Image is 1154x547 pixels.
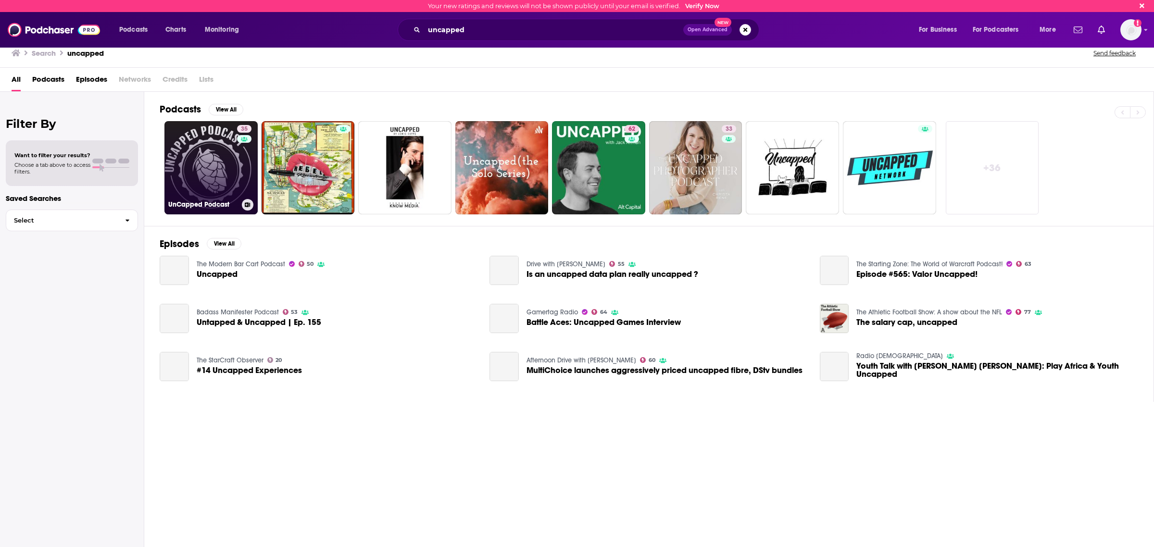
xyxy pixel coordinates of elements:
a: Show notifications dropdown [1070,22,1086,38]
a: Afternoon Drive with John Maytham [527,356,636,364]
a: EpisodesView All [160,238,241,250]
img: Podchaser - Follow, Share and Rate Podcasts [8,21,100,39]
h2: Filter By [6,117,138,131]
a: 35UnCapped Podcast [164,121,258,214]
h3: UnCapped Podcast [168,200,238,209]
button: Send feedback [1091,49,1139,57]
a: Youth Talk with Bibi Aysha Laher: Play Africa & Youth Uncapped [856,362,1138,378]
a: MultiChoice launches aggressively priced uncapped fibre, DStv bundles [489,352,519,381]
a: Verify Now [685,2,719,10]
a: #14 Uncapped Experiences [197,366,302,374]
span: 53 [291,310,298,314]
a: The Modern Bar Cart Podcast [197,260,285,268]
span: 77 [1024,310,1031,314]
button: View All [207,238,241,249]
a: Radio Islam [856,352,943,360]
button: open menu [912,22,969,37]
a: 20 [267,357,282,363]
a: 63 [1016,261,1031,267]
a: Uncapped [197,270,238,278]
a: +36 [946,121,1039,214]
a: Episode #565: Valor Uncapped! [820,256,849,285]
span: Select [6,217,117,224]
span: Want to filter your results? [14,152,90,159]
a: Untapped & Uncapped | Ep. 155 [160,304,189,333]
span: Credits [163,72,188,91]
span: For Podcasters [973,23,1019,37]
a: Battle Aces: Uncapped Games Interview [489,304,519,333]
a: Is an uncapped data plan really uncapped ? [489,256,519,285]
span: For Business [919,23,957,37]
span: 60 [649,358,655,362]
button: open menu [1033,22,1068,37]
a: Gamertag Radio [527,308,578,316]
button: View All [209,104,243,115]
a: 60 [640,357,655,363]
button: open menu [198,22,251,37]
a: Is an uncapped data plan really uncapped ? [527,270,698,278]
a: Youth Talk with Bibi Aysha Laher: Play Africa & Youth Uncapped [820,352,849,381]
span: Logged in as MelissaPS [1120,19,1141,40]
a: Badass Manifester Podcast [197,308,279,316]
button: open menu [113,22,160,37]
a: Podcasts [32,72,64,91]
a: Episodes [76,72,107,91]
a: Episode #565: Valor Uncapped! [856,270,978,278]
a: 53 [283,309,298,315]
span: The salary cap, uncapped [856,318,957,326]
span: 63 [1025,262,1031,266]
h3: uncapped [67,49,104,58]
button: open menu [966,22,1033,37]
span: Choose a tab above to access filters. [14,162,90,175]
span: Podcasts [119,23,148,37]
h2: Episodes [160,238,199,250]
h2: Podcasts [160,103,201,115]
span: 35 [241,124,248,134]
a: Show notifications dropdown [1094,22,1109,38]
span: Lists [199,72,213,91]
span: 50 [307,262,314,266]
button: Select [6,210,138,231]
span: 55 [618,262,625,266]
a: 55 [609,261,625,267]
a: Drive with John Perlman [527,260,605,268]
span: Untapped & Uncapped | Ep. 155 [197,318,321,326]
a: MultiChoice launches aggressively priced uncapped fibre, DStv bundles [527,366,803,374]
a: The StarCraft Observer [197,356,263,364]
a: 33 [722,125,736,133]
span: More [1040,23,1056,37]
a: All [12,72,21,91]
a: 50 [299,261,314,267]
a: Charts [159,22,192,37]
span: Monitoring [205,23,239,37]
svg: Email not verified [1134,19,1141,27]
span: Networks [119,72,151,91]
a: The Starting Zone: The World of Warcraft Podcast! [856,260,1003,268]
div: Your new ratings and reviews will not be shown publicly until your email is verified. [428,2,719,10]
a: Uncapped [160,256,189,285]
a: Battle Aces: Uncapped Games Interview [527,318,681,326]
button: Open AdvancedNew [683,24,732,36]
a: #14 Uncapped Experiences [160,352,189,381]
span: 33 [726,124,732,134]
a: 62 [552,121,645,214]
a: 64 [591,309,607,315]
img: User Profile [1120,19,1141,40]
span: Open Advanced [688,27,728,32]
a: 62 [625,125,639,133]
input: Search podcasts, credits, & more... [424,22,683,37]
img: The salary cap, uncapped [820,304,849,333]
span: New [715,18,732,27]
a: 33 [649,121,742,214]
span: 64 [600,310,607,314]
